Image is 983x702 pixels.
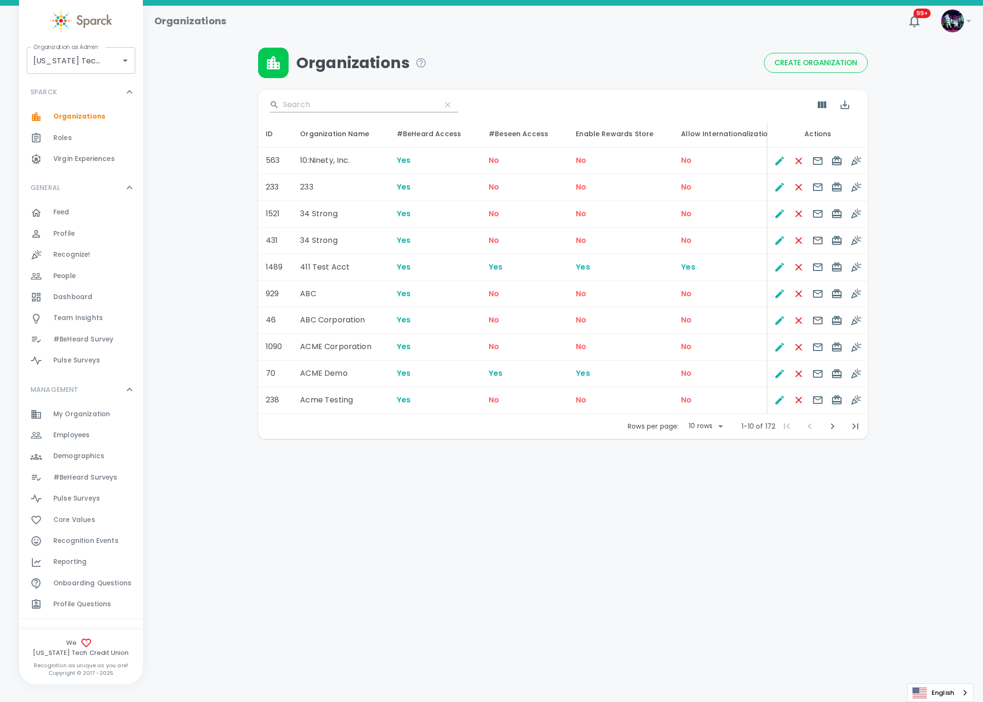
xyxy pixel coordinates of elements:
[30,87,57,97] p: SPARCK
[397,314,411,325] span: Yes
[789,151,808,170] button: Remove Organization
[292,361,389,387] td: ACME Demo
[283,97,433,112] input: Search
[19,375,143,404] div: MANAGEMENT
[258,307,292,334] td: 46
[292,174,389,201] td: 233
[53,154,115,164] span: Virgin Experiences
[266,128,285,140] div: ID
[53,473,117,482] span: #BeHeard Surveys
[789,338,808,357] button: Remove Organization
[774,57,857,69] span: Create Organization
[19,446,143,467] a: Demographics
[846,151,865,170] button: Virgin Experiences Management
[397,208,411,219] span: Yes
[53,133,72,143] span: Roles
[827,258,846,277] button: NGC Management
[846,391,865,410] button: Virgin Experiences Management
[53,494,100,503] span: Pulse Surveys
[576,314,586,325] span: No
[576,208,586,219] span: No
[53,292,92,302] span: Dashboard
[827,311,846,330] button: NGC Management
[296,53,427,72] span: Organizations
[19,637,143,658] span: We [US_STATE] Tech Credit Union
[19,202,143,375] div: GENERAL
[576,368,590,379] span: Yes
[53,356,100,365] span: Pulse Surveys
[53,515,95,525] span: Core Values
[681,208,692,219] span: No
[19,149,143,170] div: Virgin Experiences
[764,53,868,73] button: Create Organization
[681,341,692,352] span: No
[789,364,808,383] button: Remove Organization
[808,258,827,277] button: E-mails
[681,181,692,192] span: No
[789,391,808,410] button: Remove Organization
[489,155,499,166] span: No
[576,394,586,405] span: No
[576,341,586,352] span: No
[827,231,846,250] button: NGC Management
[19,128,143,149] a: Roles
[827,151,846,170] button: NGC Management
[19,308,143,329] div: Team Insights
[19,329,143,350] a: #BeHeard Survey
[770,311,789,330] button: Edit
[798,415,821,438] span: Previous Page
[908,684,973,702] a: English
[576,261,590,272] span: Yes
[808,338,827,357] button: E-mails
[415,57,427,69] svg: You, as the Sparck Administrator, can manage organizations the way you want :)
[119,54,132,67] button: Open
[789,178,808,197] button: Remove Organization
[19,350,143,371] a: Pulse Surveys
[576,181,586,192] span: No
[770,284,789,303] button: Edit
[397,261,411,272] span: Yes
[19,106,143,127] a: Organizations
[833,93,856,116] button: Export
[30,385,79,394] p: MANAGEMENT
[258,148,292,174] td: 563
[53,600,111,609] span: Profile Questions
[489,261,502,272] span: Yes
[846,231,865,250] button: Virgin Experiences Management
[53,112,105,121] span: Organizations
[489,341,499,352] span: No
[292,334,389,361] td: ACME Corporation
[258,281,292,308] td: 929
[397,235,411,246] span: Yes
[53,250,90,260] span: Recognize!
[19,669,143,677] p: Copyright © 2017 - 2025
[19,552,143,572] div: Reporting
[846,338,865,357] button: Virgin Experiences Management
[19,287,143,308] a: Dashboard
[789,231,808,250] button: Remove Organization
[258,201,292,228] td: 1521
[33,43,98,51] label: Organization as Admin
[292,281,389,308] td: ABC
[292,387,389,414] td: Acme Testing
[154,13,226,29] h1: Organizations
[808,391,827,410] button: E-mails
[19,467,143,488] div: #BeHeard Surveys
[30,183,60,192] p: GENERAL
[846,178,865,197] button: Virgin Experiences Management
[846,364,865,383] button: Virgin Experiences Management
[789,311,808,330] button: Remove Organization
[681,394,692,405] span: No
[19,223,143,244] div: Profile
[53,271,76,281] span: People
[19,594,143,615] a: Profile Questions
[53,410,110,419] span: My Organization
[397,181,411,192] span: Yes
[770,364,789,383] button: Edit
[397,394,411,405] span: Yes
[19,531,143,552] a: Recognition Events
